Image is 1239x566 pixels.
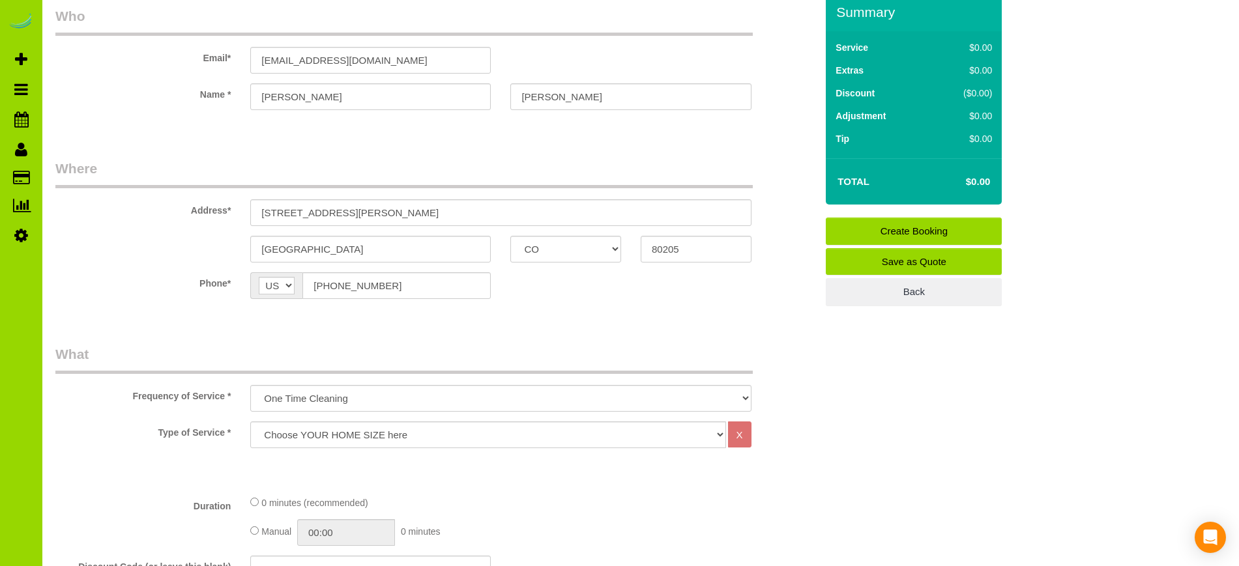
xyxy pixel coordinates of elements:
[46,385,241,403] label: Frequency of Service *
[936,64,992,77] div: $0.00
[826,278,1002,305] a: Back
[46,272,241,290] label: Phone*
[836,5,995,20] h3: Summary
[927,177,990,188] h4: $0.00
[250,83,491,110] input: First Name*
[936,132,992,145] div: $0.00
[826,218,1002,245] a: Create Booking
[401,526,441,537] span: 0 minutes
[836,64,864,77] label: Extras
[836,87,875,100] label: Discount
[250,47,491,74] input: Email*
[936,41,992,54] div: $0.00
[46,495,241,513] label: Duration
[55,159,753,188] legend: Where
[46,199,241,217] label: Address*
[838,176,869,187] strong: Total
[250,236,491,262] input: City*
[836,109,886,122] label: Adjustment
[46,47,241,64] label: Email*
[826,248,1002,276] a: Save as Quote
[836,41,868,54] label: Service
[510,83,751,110] input: Last Name*
[936,87,992,100] div: ($0.00)
[55,345,753,374] legend: What
[46,83,241,101] label: Name *
[261,526,291,537] span: Manual
[261,498,368,508] span: 0 minutes (recommended)
[836,132,849,145] label: Tip
[46,421,241,439] label: Type of Service *
[1195,522,1226,553] div: Open Intercom Messenger
[8,13,34,31] img: Automaid Logo
[302,272,491,299] input: Phone*
[641,236,751,262] input: Zip Code*
[55,7,753,36] legend: Who
[936,109,992,122] div: $0.00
